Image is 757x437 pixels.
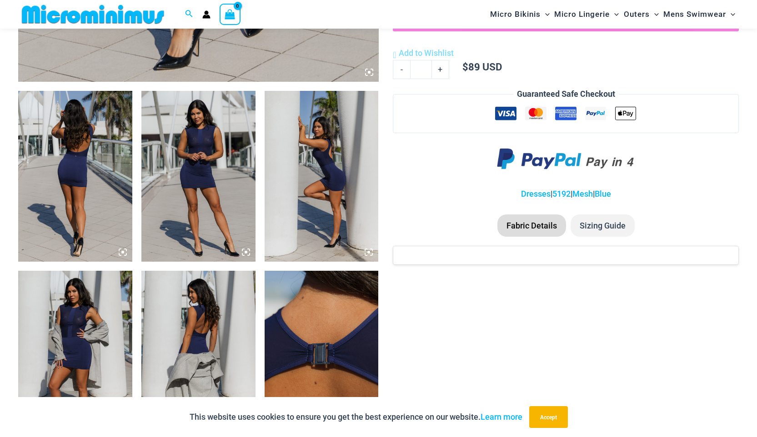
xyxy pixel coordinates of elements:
img: Desire Me Navy 5192 Dress [141,91,256,262]
nav: Site Navigation [486,1,739,27]
span: Menu Toggle [726,3,735,26]
a: View Shopping Cart, empty [220,4,241,25]
a: Mens SwimwearMenu ToggleMenu Toggle [661,3,737,26]
a: Learn more [481,412,522,422]
a: + [432,60,449,79]
li: Sizing Guide [571,214,635,237]
a: Add to Wishlist [393,46,453,60]
p: | | | [393,187,739,201]
a: Micro BikinisMenu ToggleMenu Toggle [488,3,552,26]
img: Desire Me Navy 5192 Dress [265,91,379,262]
p: This website uses cookies to ensure you get the best experience on our website. [190,410,522,424]
span: $ [462,60,468,73]
a: Dresses [521,189,551,199]
img: Desire Me Navy 5192 Dress [18,91,132,262]
span: Micro Lingerie [554,3,610,26]
a: Search icon link [185,9,193,20]
a: - [393,60,410,79]
input: Product quantity [410,60,431,79]
legend: Guaranteed Safe Checkout [513,87,619,101]
span: Outers [624,3,650,26]
span: Micro Bikinis [490,3,541,26]
span: Mens Swimwear [663,3,726,26]
a: 5192 [552,189,571,199]
bdi: 89 USD [462,60,502,73]
a: Micro LingerieMenu ToggleMenu Toggle [552,3,621,26]
span: Menu Toggle [610,3,619,26]
a: OutersMenu ToggleMenu Toggle [622,3,661,26]
a: Account icon link [202,10,211,19]
button: Accept [529,406,568,428]
a: Blue [595,189,611,199]
span: Add to Wishlist [399,48,454,58]
li: Fabric Details [497,214,566,237]
span: Menu Toggle [650,3,659,26]
img: MM SHOP LOGO FLAT [18,4,168,25]
span: Menu Toggle [541,3,550,26]
a: Mesh [572,189,593,199]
